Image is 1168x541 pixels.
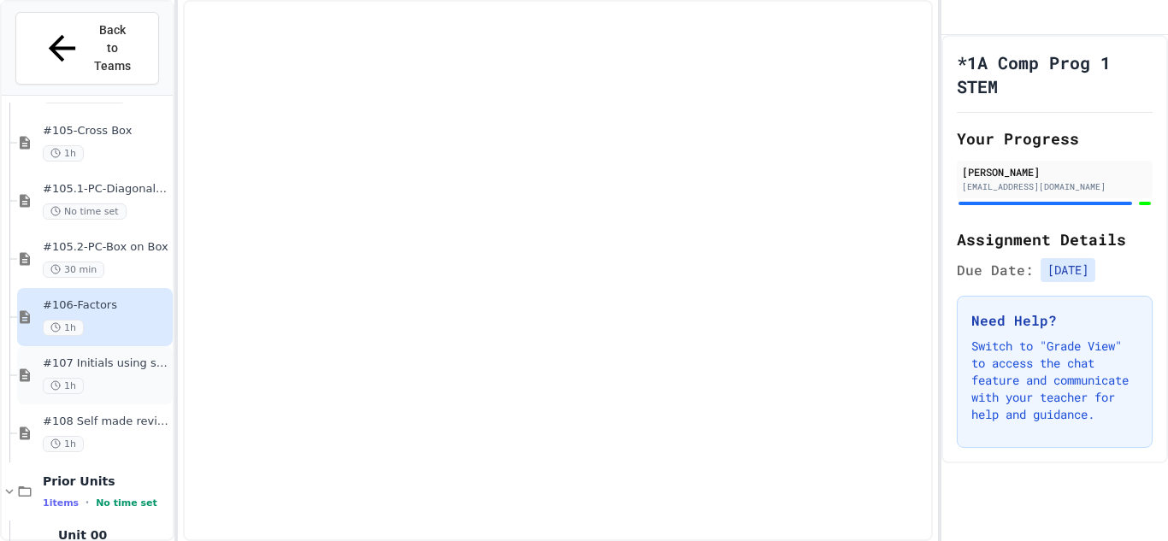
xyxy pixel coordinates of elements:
[43,262,104,278] span: 30 min
[43,182,169,197] span: #105.1-PC-Diagonal line
[92,21,133,75] span: Back to Teams
[43,415,169,429] span: #108 Self made review (15pts)
[971,338,1138,423] p: Switch to "Grade View" to access the chat feature and communicate with your teacher for help and ...
[43,497,79,509] span: 1 items
[957,227,1153,251] h2: Assignment Details
[43,298,169,313] span: #106-Factors
[957,260,1034,280] span: Due Date:
[43,320,84,336] span: 1h
[43,240,169,255] span: #105.2-PC-Box on Box
[86,496,89,509] span: •
[962,180,1147,193] div: [EMAIL_ADDRESS][DOMAIN_NAME]
[971,310,1138,331] h3: Need Help?
[1041,258,1095,282] span: [DATE]
[43,378,84,394] span: 1h
[96,497,157,509] span: No time set
[43,145,84,162] span: 1h
[43,436,84,452] span: 1h
[43,356,169,371] span: #107 Initials using shapes
[43,124,169,138] span: #105-Cross Box
[43,203,127,220] span: No time set
[43,473,169,489] span: Prior Units
[957,126,1153,150] h2: Your Progress
[15,12,159,85] button: Back to Teams
[962,164,1147,179] div: [PERSON_NAME]
[957,50,1153,98] h1: *1A Comp Prog 1 STEM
